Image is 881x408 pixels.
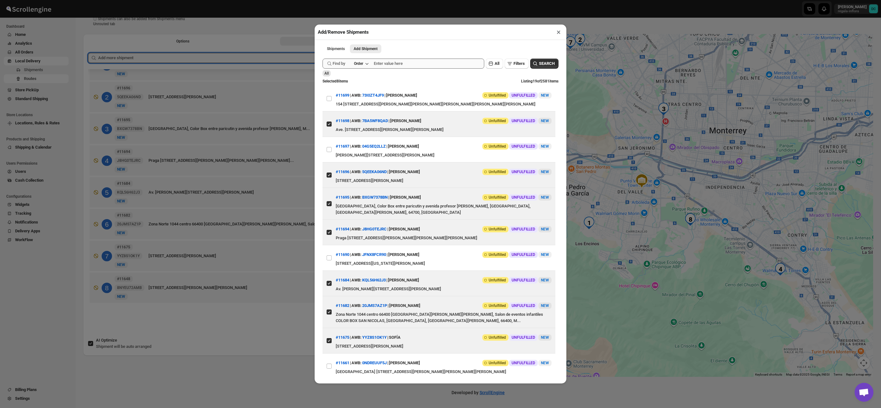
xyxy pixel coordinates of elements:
div: [PERSON_NAME] [388,275,419,286]
div: Order [354,61,363,66]
span: NEW [541,119,549,123]
div: | | [336,166,420,178]
button: #11696 [336,169,349,174]
span: Listing 19 of 2581 items [521,79,558,83]
div: [PERSON_NAME] [388,249,419,260]
div: Av. [PERSON_NAME][STREET_ADDRESS][PERSON_NAME] [336,286,552,292]
span: Unfulfilled [489,195,506,200]
span: AWB: [351,194,362,201]
span: UNFULFILLED [512,252,535,257]
button: #11682 [336,303,349,308]
div: | | [336,332,401,343]
span: Unfulfilled [489,93,506,98]
span: AWB: [351,360,362,366]
span: UNFULFILLED [512,93,535,98]
button: BXGW7378BN [362,195,388,200]
button: 5QEEKA06ND [362,169,387,174]
div: [STREET_ADDRESS][PERSON_NAME] [336,178,552,184]
button: #11694 [336,227,349,231]
div: [PERSON_NAME] [388,141,419,152]
span: NEW [541,303,549,308]
span: Shipments [327,46,345,51]
div: [PERSON_NAME][STREET_ADDRESS][PERSON_NAME] [336,152,552,158]
button: 7BA5WF8QAD [362,118,388,123]
button: 73I0ZT4JF9 [362,93,384,98]
button: #11684 [336,278,349,282]
span: Unfulfilled [489,335,506,340]
h2: Add/Remove Shipments [318,29,369,35]
span: Selected 8 items [323,79,348,83]
div: Selected Shipments [83,48,476,309]
div: | | [336,115,421,127]
span: Unfulfilled [489,169,506,174]
div: [PERSON_NAME] [390,115,421,127]
span: NEW [541,195,549,200]
span: UNFULFILLED [512,303,535,308]
button: 20JMS7AZ1P [362,303,387,308]
span: Unfulfilled [489,303,506,308]
div: | | [336,192,421,203]
div: Zona Norte 1044 centro 66400 [GEOGRAPHIC_DATA][PERSON_NAME][PERSON_NAME], Salon de eventos infant... [336,311,552,324]
div: [PERSON_NAME] [390,192,421,203]
span: UNFULFILLED [512,169,535,174]
button: × [554,28,563,37]
span: NEW [541,335,549,340]
div: [PERSON_NAME] [386,90,417,101]
span: AWB: [351,334,362,341]
button: #11675 [336,335,349,340]
button: 0NDREUUF5J [362,360,387,365]
span: UNFULFILLED [512,118,535,123]
div: | | [336,249,419,260]
div: [GEOGRAPHIC_DATA], Color Box entre paricutin y avenida profesor [PERSON_NAME], [GEOGRAPHIC_DATA],... [336,203,552,216]
button: All [486,59,503,69]
div: [PERSON_NAME] [389,166,420,178]
button: JFNX8FCR90 [362,252,386,257]
span: NEW [541,170,549,174]
div: | | [336,300,420,311]
div: [GEOGRAPHIC_DATA] [STREET_ADDRESS][PERSON_NAME][PERSON_NAME][PERSON_NAME] [336,369,552,375]
div: | | [336,275,419,286]
span: AWB: [351,277,362,283]
span: UNFULFILLED [512,360,535,365]
span: All [324,71,329,76]
span: All [495,61,499,66]
span: NEW [541,361,549,365]
button: #11698 [336,118,349,123]
div: [STREET_ADDRESS][PERSON_NAME] [336,343,552,349]
button: 04G5EQ2LLZ [362,144,386,149]
div: [PERSON_NAME] [389,224,420,235]
div: 154 [STREET_ADDRESS][PERSON_NAME][PERSON_NAME][PERSON_NAME][PERSON_NAME][PERSON_NAME] [336,101,552,107]
span: NEW [541,144,549,149]
span: Find by [333,60,345,67]
span: UNFULFILLED [512,195,535,200]
span: UNFULFILLED [512,278,535,283]
span: Unfulfilled [489,227,506,232]
button: Order [350,59,372,68]
div: [STREET_ADDRESS][US_STATE][PERSON_NAME] [336,260,552,267]
span: AWB: [351,169,362,175]
span: Unfulfilled [489,278,506,283]
button: KQL56H62J3 [362,278,386,282]
div: | | [336,90,417,101]
button: #11699 [336,93,349,98]
span: Filters [513,61,525,66]
input: Enter value here [374,59,484,69]
button: #11690 [336,252,349,257]
span: UNFULFILLED [512,144,535,149]
button: #11695 [336,195,349,200]
span: AWB: [351,92,362,99]
span: AWB: [351,118,362,124]
span: AWB: [351,143,362,150]
div: [PERSON_NAME] [389,300,420,311]
span: Unfulfilled [489,252,506,257]
span: SEARCH [539,60,555,67]
div: Praga [STREET_ADDRESS][PERSON_NAME][PERSON_NAME][PERSON_NAME] [336,235,552,241]
a: Open chat [855,383,873,402]
div: Ave. [STREET_ADDRESS][PERSON_NAME][PERSON_NAME] [336,127,552,133]
span: NEW [541,278,549,282]
span: Unfulfilled [489,144,506,149]
div: | | [336,224,420,235]
span: AWB: [351,226,362,232]
span: Unfulfilled [489,118,506,123]
button: YYZ8S1OK1Y [362,335,387,340]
